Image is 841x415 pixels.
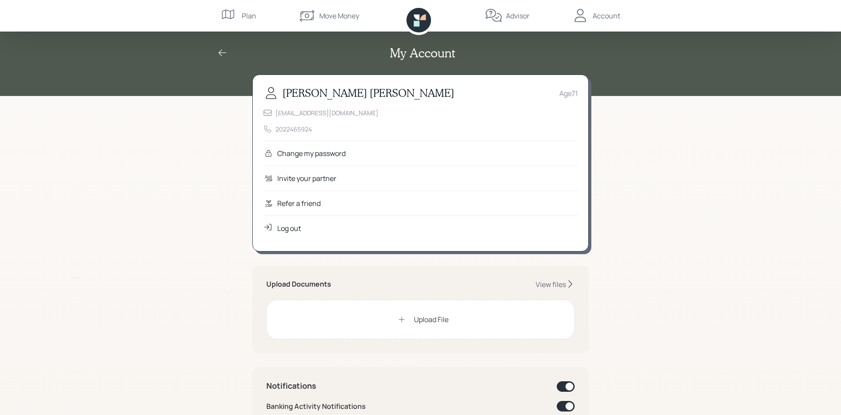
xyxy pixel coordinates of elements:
h2: My Account [390,46,455,60]
div: Move Money [319,11,359,21]
div: View files [536,280,566,289]
h3: [PERSON_NAME] [PERSON_NAME] [283,87,454,99]
div: Upload File [414,314,449,325]
div: 2022465924 [276,124,312,134]
div: Log out [277,223,301,234]
div: Age 71 [559,88,578,99]
div: Refer a friend [277,198,321,209]
div: Banking Activity Notifications [266,401,366,411]
div: Plan [242,11,256,21]
div: [EMAIL_ADDRESS][DOMAIN_NAME] [276,108,378,117]
div: Advisor [506,11,530,21]
div: Change my password [277,148,346,159]
h4: Notifications [266,381,316,391]
div: Account [593,11,620,21]
div: Invite your partner [277,173,336,184]
h5: Upload Documents [266,280,331,288]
